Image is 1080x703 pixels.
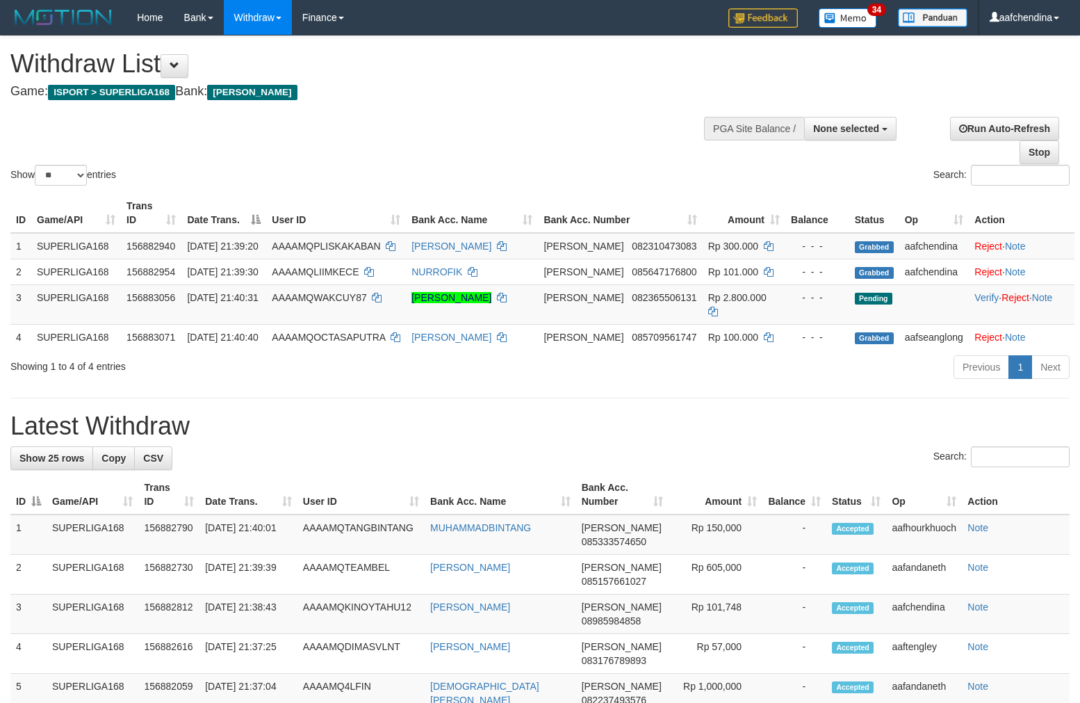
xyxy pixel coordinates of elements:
th: Date Trans.: activate to sort column ascending [199,475,297,515]
th: Op: activate to sort column ascending [899,193,969,233]
a: Copy [92,446,135,470]
td: AAAAMQTANGBINTANG [297,515,425,555]
span: Rp 2.800.000 [708,292,767,303]
td: · [969,259,1074,284]
td: SUPERLIGA168 [47,555,138,595]
th: ID [10,193,31,233]
img: MOTION_logo.png [10,7,116,28]
a: Reject [974,241,1002,252]
span: [DATE] 21:39:20 [187,241,258,252]
td: SUPERLIGA168 [47,634,138,674]
a: Next [1031,355,1070,379]
th: Trans ID: activate to sort column ascending [121,193,181,233]
span: Rp 300.000 [708,241,758,252]
span: Copy 085157661027 to clipboard [582,576,646,587]
th: Balance [785,193,849,233]
a: Note [967,641,988,652]
a: Note [1005,266,1026,277]
td: Rp 101,748 [669,595,762,634]
td: aafchendina [886,595,962,634]
a: Note [967,562,988,573]
td: SUPERLIGA168 [31,284,121,324]
input: Search: [971,446,1070,467]
a: [PERSON_NAME] [411,332,491,343]
span: Accepted [832,602,874,614]
span: Pending [855,293,892,305]
a: Note [1005,332,1026,343]
td: aafchendina [899,259,969,284]
span: AAAAMQPLISKAKABAN [272,241,380,252]
span: Copy 085333574650 to clipboard [582,536,646,547]
h4: Game: Bank: [10,85,706,99]
input: Search: [971,165,1070,186]
span: Copy 083176789893 to clipboard [582,655,646,666]
img: Button%20Memo.svg [819,8,877,28]
img: Feedback.jpg [728,8,798,28]
span: [PERSON_NAME] [543,292,623,303]
th: Trans ID: activate to sort column ascending [138,475,199,515]
div: - - - [791,265,844,279]
td: aafchendina [899,233,969,259]
span: Grabbed [855,241,894,253]
span: [DATE] 21:40:40 [187,332,258,343]
td: [DATE] 21:39:39 [199,555,297,595]
th: Balance: activate to sort column ascending [762,475,826,515]
td: 1 [10,233,31,259]
th: Bank Acc. Name: activate to sort column ascending [425,475,576,515]
span: Rp 100.000 [708,332,758,343]
td: 3 [10,284,31,324]
th: Status [849,193,899,233]
span: Accepted [832,681,874,693]
span: 156883056 [126,292,175,303]
a: Note [1032,292,1053,303]
th: Amount: activate to sort column ascending [669,475,762,515]
td: · [969,324,1074,350]
span: [DATE] 21:39:30 [187,266,258,277]
td: SUPERLIGA168 [31,324,121,350]
td: 156882812 [138,595,199,634]
a: Show 25 rows [10,446,93,470]
span: None selected [813,123,879,134]
th: Date Trans.: activate to sort column descending [181,193,266,233]
div: - - - [791,330,844,344]
span: Copy 085647176800 to clipboard [632,266,696,277]
td: - [762,595,826,634]
a: MUHAMMADBINTANG [430,522,531,533]
a: Run Auto-Refresh [950,117,1059,140]
img: panduan.png [898,8,967,27]
span: 156882940 [126,241,175,252]
td: SUPERLIGA168 [31,233,121,259]
a: Note [1005,241,1026,252]
th: Op: activate to sort column ascending [886,475,962,515]
th: ID: activate to sort column descending [10,475,47,515]
td: - [762,634,826,674]
td: · · [969,284,1074,324]
td: SUPERLIGA168 [47,515,138,555]
a: 1 [1008,355,1032,379]
div: Showing 1 to 4 of 4 entries [10,354,440,373]
span: [PERSON_NAME] [543,332,623,343]
th: Action [969,193,1074,233]
a: Verify [974,292,999,303]
span: 34 [867,3,886,16]
span: [PERSON_NAME] [582,641,662,652]
td: SUPERLIGA168 [31,259,121,284]
td: aafseanglong [899,324,969,350]
td: · [969,233,1074,259]
td: 1 [10,515,47,555]
a: [PERSON_NAME] [430,601,510,613]
span: Copy 085709561747 to clipboard [632,332,696,343]
td: - [762,555,826,595]
h1: Withdraw List [10,50,706,78]
span: [PERSON_NAME] [582,601,662,613]
a: Note [967,601,988,613]
span: Accepted [832,523,874,535]
td: 2 [10,555,47,595]
td: Rp 57,000 [669,634,762,674]
span: AAAAMQWAKCUY87 [272,292,366,303]
span: [DATE] 21:40:31 [187,292,258,303]
td: 4 [10,324,31,350]
a: Reject [1001,292,1029,303]
span: Copy 08985984858 to clipboard [582,615,641,627]
span: Grabbed [855,267,894,279]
